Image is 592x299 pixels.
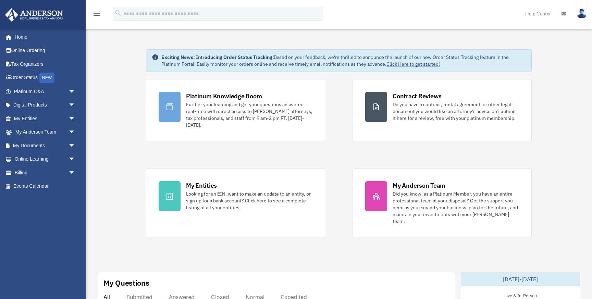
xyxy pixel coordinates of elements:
strong: Exciting News: Introducing Order Status Tracking! [161,54,274,60]
img: Anderson Advisors Platinum Portal [3,8,65,22]
a: Platinum Q&Aarrow_drop_down [5,85,86,98]
a: Click Here to get started! [386,61,440,67]
a: Order StatusNEW [5,71,86,85]
a: Online Ordering [5,44,86,58]
i: menu [92,10,101,18]
a: My Anderson Team Did you know, as a Platinum Member, you have an entire professional team at your... [353,169,532,237]
div: Looking for an EIN, want to make an update to an entity, or sign up for a bank account? Click her... [186,190,312,211]
a: Billingarrow_drop_down [5,166,86,179]
i: search [114,9,122,17]
span: arrow_drop_down [69,125,82,139]
div: My Anderson Team [393,181,445,190]
a: Contract Reviews Do you have a contract, rental agreement, or other legal document you would like... [353,79,532,141]
a: Home [5,30,82,44]
a: Tax Organizers [5,57,86,71]
div: My Questions [103,278,149,288]
span: arrow_drop_down [69,112,82,126]
a: Platinum Knowledge Room Further your learning and get your questions answered real-time with dire... [146,79,325,141]
div: Did you know, as a Platinum Member, you have an entire professional team at your disposal? Get th... [393,190,519,225]
a: menu [92,12,101,18]
a: Digital Productsarrow_drop_down [5,98,86,112]
a: Online Learningarrow_drop_down [5,152,86,166]
a: My Entitiesarrow_drop_down [5,112,86,125]
div: My Entities [186,181,217,190]
div: NEW [39,73,54,83]
div: [DATE]-[DATE] [461,272,580,286]
span: arrow_drop_down [69,85,82,99]
img: User Pic [577,9,587,18]
div: Based on your feedback, we're thrilled to announce the launch of our new Order Status Tracking fe... [161,54,526,67]
div: Further your learning and get your questions answered real-time with direct access to [PERSON_NAM... [186,101,312,128]
div: Live & In-Person [499,291,542,299]
span: arrow_drop_down [69,98,82,112]
span: arrow_drop_down [69,139,82,153]
a: My Documentsarrow_drop_down [5,139,86,152]
a: My Entities Looking for an EIN, want to make an update to an entity, or sign up for a bank accoun... [146,169,325,237]
span: arrow_drop_down [69,166,82,180]
a: My Anderson Teamarrow_drop_down [5,125,86,139]
div: Platinum Knowledge Room [186,92,262,100]
a: Events Calendar [5,179,86,193]
div: Do you have a contract, rental agreement, or other legal document you would like an attorney's ad... [393,101,519,122]
span: arrow_drop_down [69,152,82,166]
div: Contract Reviews [393,92,442,100]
